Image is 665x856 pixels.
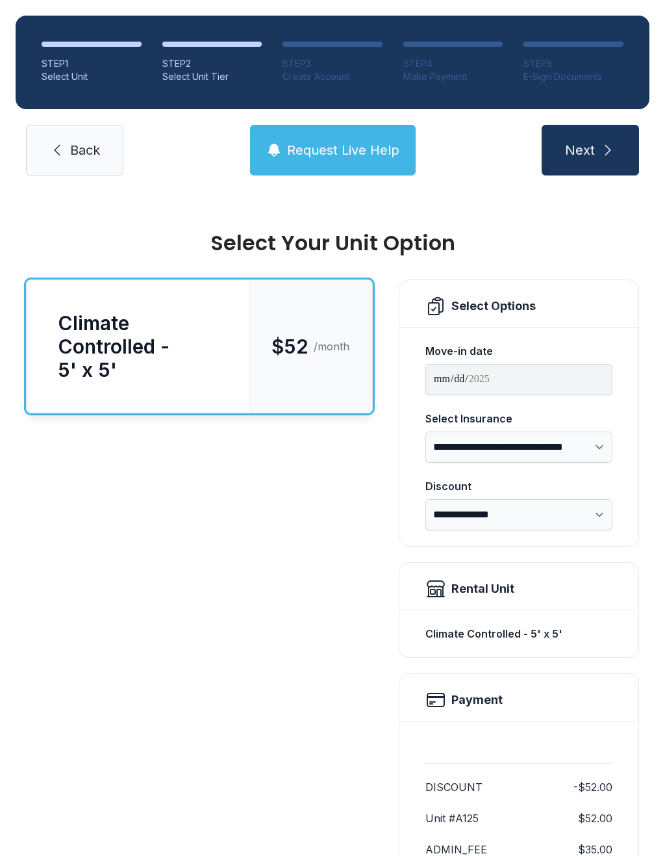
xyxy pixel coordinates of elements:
[425,499,612,530] select: Discount
[573,779,612,795] dd: -$52.00
[523,70,623,83] div: E-Sign Documents
[58,311,218,382] div: Climate Controlled - 5' x 5'
[287,141,399,159] span: Request Live Help
[425,432,612,463] select: Select Insurance
[578,811,612,826] dd: $52.00
[271,335,308,358] span: $52
[162,57,262,70] div: STEP 2
[523,57,623,70] div: STEP 5
[282,57,383,70] div: STEP 3
[162,70,262,83] div: Select Unit Tier
[425,621,612,647] div: Climate Controlled - 5' x 5'
[425,364,612,395] input: Move-in date
[425,411,612,426] div: Select Insurance
[42,70,142,83] div: Select Unit
[282,70,383,83] div: Create Account
[565,141,595,159] span: Next
[451,580,514,598] div: Rental Unit
[403,70,503,83] div: Make Payment
[403,57,503,70] div: STEP 4
[314,339,349,354] span: /month
[451,691,503,709] h2: Payment
[26,233,639,253] div: Select Your Unit Option
[425,779,483,795] dt: DISCOUNT
[425,811,479,826] dt: Unit #A125
[425,343,612,359] div: Move-in date
[70,141,100,159] span: Back
[451,297,536,315] div: Select Options
[42,57,142,70] div: STEP 1
[425,478,612,494] div: Discount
